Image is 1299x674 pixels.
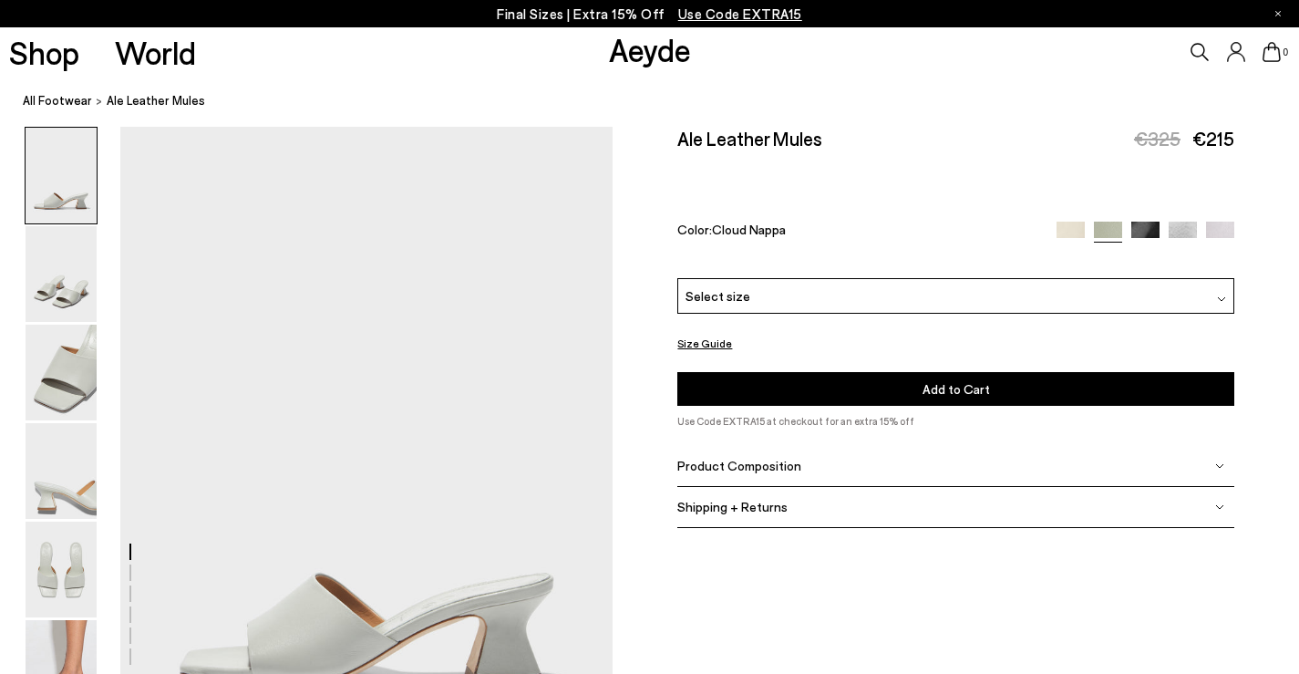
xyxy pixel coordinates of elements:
img: Ale Leather Mules - Image 4 [26,423,97,519]
span: €215 [1192,127,1234,150]
span: Shipping + Returns [677,499,788,514]
span: Add to Cart [923,381,990,397]
span: Cloud Nappa [712,222,786,237]
span: €325 [1134,127,1180,150]
h2: Ale Leather Mules [677,127,822,150]
img: Ale Leather Mules - Image 5 [26,522,97,617]
button: Size Guide [677,332,732,355]
button: Add to Cart [677,372,1233,406]
span: 0 [1281,47,1290,57]
p: Final Sizes | Extra 15% Off [497,3,802,26]
img: svg%3E [1215,461,1224,471]
p: Use Code EXTRA15 at checkout for an extra 15% off [677,413,1233,430]
nav: breadcrumb [23,77,1299,127]
img: svg%3E [1217,295,1226,304]
a: World [115,36,196,68]
span: Product Composition [677,458,801,473]
div: Color: [677,222,1038,243]
a: Shop [9,36,79,68]
a: 0 [1263,42,1281,62]
img: svg%3E [1215,503,1224,512]
a: Aeyde [609,30,691,68]
span: Ale Leather Mules [107,91,205,110]
img: Ale Leather Mules - Image 1 [26,128,97,223]
span: Select size [686,286,750,306]
a: All Footwear [23,91,92,110]
img: Ale Leather Mules - Image 2 [26,226,97,322]
img: Ale Leather Mules - Image 3 [26,325,97,420]
span: Navigate to /collections/ss25-final-sizes [678,5,802,22]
